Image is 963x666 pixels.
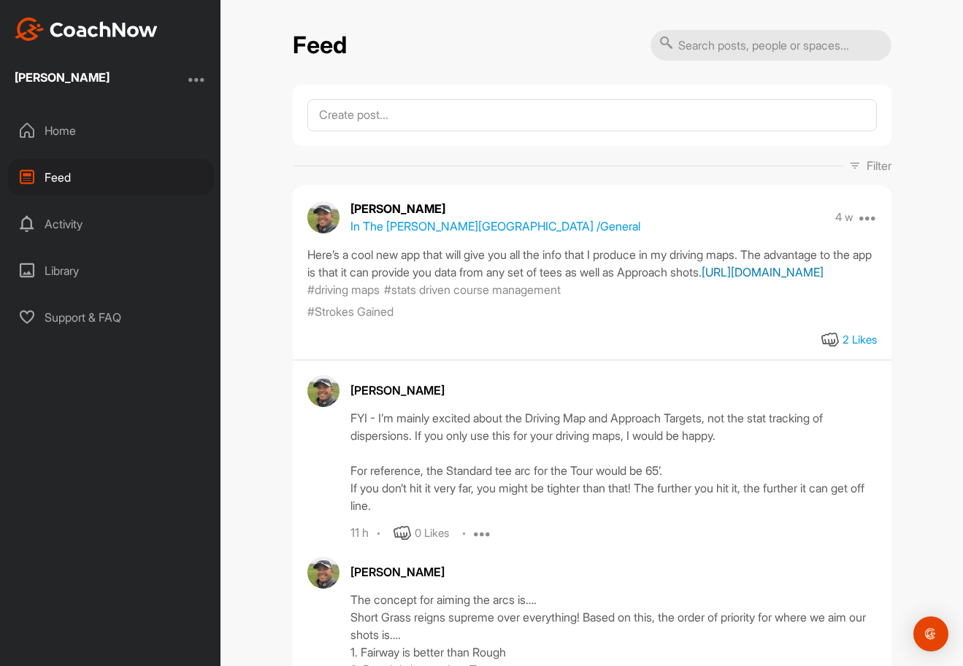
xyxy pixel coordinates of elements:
div: 0 Likes [415,525,449,542]
div: Open Intercom Messenger [913,616,948,651]
img: avatar [307,201,339,233]
p: [PERSON_NAME] [350,200,640,217]
p: #driving maps [307,281,380,298]
div: [PERSON_NAME] [15,71,110,83]
div: Activity [8,206,214,242]
div: [PERSON_NAME] [350,563,877,581]
p: 4 w [835,210,853,225]
img: CoachNow [15,18,158,41]
p: #Strokes Gained [307,303,394,320]
h2: Feed [293,31,347,60]
div: Library [8,252,214,289]
a: [URL][DOMAIN_NAME] [702,265,824,279]
div: [PERSON_NAME] [350,382,877,399]
img: avatar [307,557,339,589]
div: FYI - I’m mainly excited about the Driving Map and Approach Targets, not the stat tracking of dis... [350,409,877,514]
p: In The [PERSON_NAME][GEOGRAPHIC_DATA] / General [350,217,640,235]
input: Search posts, people or spaces... [651,30,891,61]
div: 2 Likes [843,332,877,349]
p: #stats driven course management [384,281,561,298]
div: Feed [8,159,214,195]
div: Support & FAQ [8,299,214,336]
p: Filter [867,157,891,174]
div: Here’s a cool new app that will give you all the info that I produce in my driving maps. The adva... [307,246,877,281]
img: avatar [307,375,339,407]
div: Home [8,112,214,149]
div: 11 h [350,526,369,541]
